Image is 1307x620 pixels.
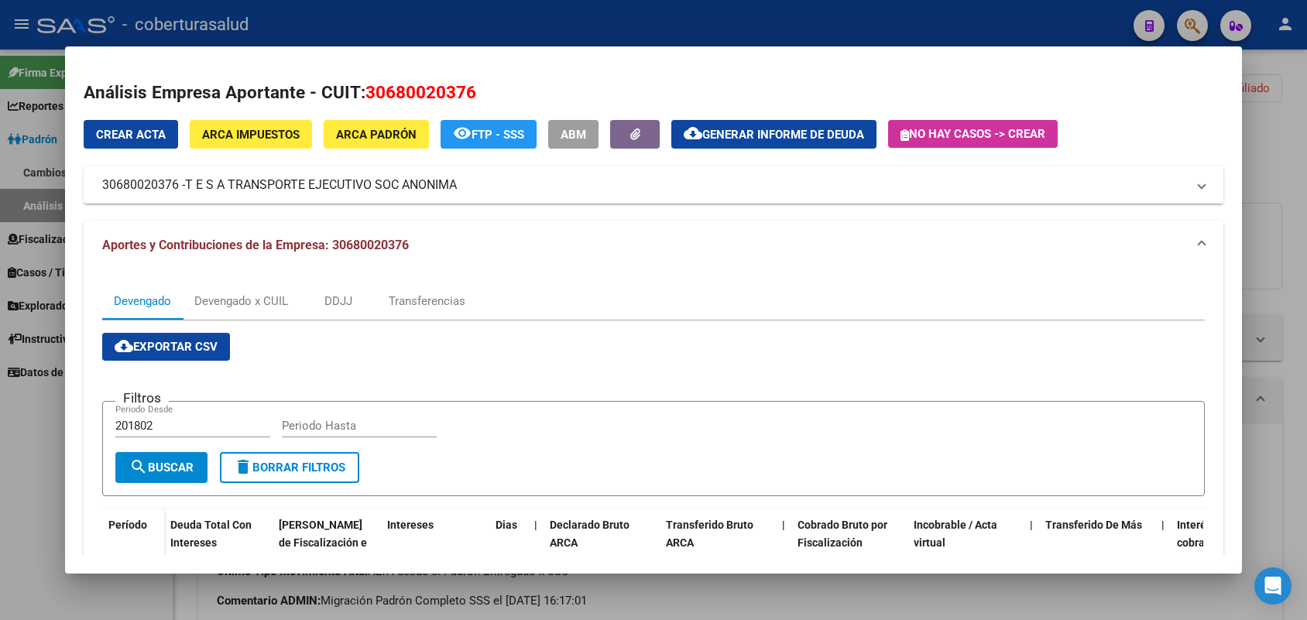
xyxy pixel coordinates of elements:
span: Deuda Total Con Intereses [170,519,252,549]
mat-icon: cloud_download [115,337,133,355]
span: ABM [561,128,586,142]
span: Intereses [387,519,434,531]
datatable-header-cell: Transferido De Más [1039,509,1155,577]
mat-icon: remove_red_eye [453,124,472,142]
button: Exportar CSV [102,333,230,361]
div: Devengado x CUIL [194,293,288,310]
span: Exportar CSV [115,340,218,354]
span: | [1030,519,1033,531]
span: Declarado Bruto ARCA [550,519,629,549]
span: | [534,519,537,531]
span: T E S A TRANSPORTE EJECUTIVO SOC ANONIMA [185,176,457,194]
button: ARCA Padrón [324,120,429,149]
span: No hay casos -> Crear [900,127,1045,141]
datatable-header-cell: | [1024,509,1039,577]
span: Interés Aporte cobrado por ARCA [1177,519,1266,549]
button: Buscar [115,452,208,483]
button: No hay casos -> Crear [888,120,1058,148]
datatable-header-cell: Dias [489,509,528,577]
span: | [782,519,785,531]
span: Borrar Filtros [234,461,345,474]
span: Aportes y Contribuciones de la Empresa: 30680020376 [102,238,409,252]
mat-expansion-panel-header: Aportes y Contribuciones de la Empresa: 30680020376 [84,221,1223,270]
span: Incobrable / Acta virtual [914,519,997,549]
span: Crear Acta [96,128,166,142]
span: ARCA Padrón [336,128,417,142]
mat-panel-title: 30680020376 - [102,176,1185,194]
span: [PERSON_NAME] de Fiscalización e Incobrable [279,519,367,567]
datatable-header-cell: Período [102,509,164,574]
button: Generar informe de deuda [671,120,876,149]
div: Transferencias [389,293,465,310]
span: Transferido De Más [1045,519,1142,531]
span: ARCA Impuestos [202,128,300,142]
mat-icon: cloud_download [684,124,702,142]
span: Transferido Bruto ARCA [666,519,753,549]
mat-icon: search [129,457,148,476]
button: Borrar Filtros [220,452,359,483]
span: Cobrado Bruto por Fiscalización [798,519,887,549]
span: 30680020376 [365,82,476,102]
h2: Análisis Empresa Aportante - CUIT: [84,80,1223,106]
span: Generar informe de deuda [702,128,864,142]
button: FTP - SSS [441,120,537,149]
div: Open Intercom Messenger [1254,567,1292,605]
div: DDJJ [324,293,352,310]
datatable-header-cell: | [776,509,791,577]
datatable-header-cell: | [528,509,544,577]
span: FTP - SSS [472,128,524,142]
button: ARCA Impuestos [190,120,312,149]
span: Buscar [129,461,194,474]
span: Período [108,519,147,531]
datatable-header-cell: Declarado Bruto ARCA [544,509,660,577]
datatable-header-cell: | [1155,509,1171,577]
mat-icon: delete [234,457,252,476]
datatable-header-cell: Transferido Bruto ARCA [660,509,776,577]
span: | [1161,519,1165,531]
span: Dias [496,519,517,531]
button: Crear Acta [84,120,178,149]
button: ABM [548,120,599,149]
datatable-header-cell: Deuda Total Con Intereses [164,509,273,577]
datatable-header-cell: Incobrable / Acta virtual [907,509,1024,577]
datatable-header-cell: Interés Aporte cobrado por ARCA [1171,509,1287,577]
datatable-header-cell: Cobrado Bruto por Fiscalización [791,509,907,577]
div: Devengado [114,293,171,310]
h3: Filtros [115,389,169,406]
datatable-header-cell: Deuda Bruta Neto de Fiscalización e Incobrable [273,509,381,577]
datatable-header-cell: Intereses [381,509,489,577]
mat-expansion-panel-header: 30680020376 -T E S A TRANSPORTE EJECUTIVO SOC ANONIMA [84,166,1223,204]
